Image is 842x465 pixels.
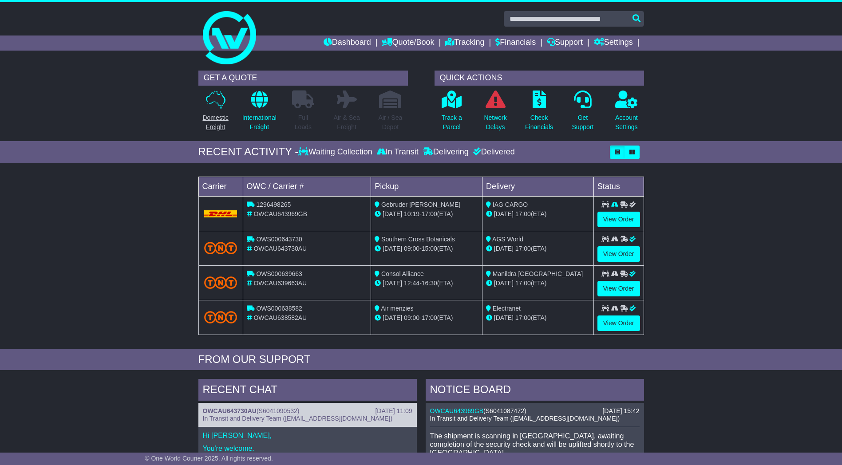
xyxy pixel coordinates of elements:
[430,407,484,414] a: OWCAU643969GB
[494,245,514,252] span: [DATE]
[422,245,437,252] span: 15:00
[375,244,478,253] div: - (ETA)
[426,379,644,403] div: NOTICE BOARD
[445,35,484,51] a: Tracking
[597,315,640,331] a: View Order
[597,212,640,227] a: View Order
[515,210,531,217] span: 17:00
[198,146,299,158] div: RECENT ACTIVITY -
[430,407,640,415] div: ( )
[203,407,257,414] a: OWCAU643730AU
[203,407,412,415] div: ( )
[298,147,374,157] div: Waiting Collection
[198,177,243,196] td: Carrier
[375,147,421,157] div: In Transit
[493,201,528,208] span: IAG CARGO
[334,113,360,132] p: Air & Sea Freight
[525,113,553,132] p: Check Financials
[253,210,307,217] span: OWCAU643969GB
[597,246,640,262] a: View Order
[547,35,583,51] a: Support
[253,314,307,321] span: OWCAU638582AU
[256,201,291,208] span: 1296498265
[492,236,523,243] span: AGS World
[256,270,302,277] span: OWS000639663
[484,113,506,132] p: Network Delays
[198,353,644,366] div: FROM OUR SUPPORT
[204,311,237,323] img: TNT_Domestic.png
[422,314,437,321] span: 17:00
[383,280,402,287] span: [DATE]
[202,113,228,132] p: Domestic Freight
[383,245,402,252] span: [DATE]
[493,270,583,277] span: Manildra [GEOGRAPHIC_DATA]
[486,407,524,414] span: S6041087472
[525,90,553,137] a: CheckFinancials
[381,305,413,312] span: Air menzies
[381,270,424,277] span: Consol Alliance
[494,314,514,321] span: [DATE]
[486,279,590,288] div: (ETA)
[383,314,402,321] span: [DATE]
[404,210,419,217] span: 10:19
[381,236,455,243] span: Southern Cross Botanicals
[379,113,403,132] p: Air / Sea Depot
[202,90,229,137] a: DomesticFreight
[204,210,237,217] img: DHL.png
[204,276,237,288] img: TNT_Domestic.png
[515,280,531,287] span: 17:00
[253,245,307,252] span: OWCAU643730AU
[442,113,462,132] p: Track a Parcel
[404,314,419,321] span: 09:00
[471,147,515,157] div: Delivered
[259,407,297,414] span: S6041090532
[242,90,277,137] a: InternationalFreight
[145,455,273,462] span: © One World Courier 2025. All rights reserved.
[515,314,531,321] span: 17:00
[441,90,463,137] a: Track aParcel
[597,281,640,296] a: View Order
[430,432,640,457] p: The shipment is scanning in [GEOGRAPHIC_DATA], awaiting completion of the security check and will...
[495,35,536,51] a: Financials
[203,415,393,422] span: In Transit and Delivery Team ([EMAIL_ADDRESS][DOMAIN_NAME])
[486,313,590,323] div: (ETA)
[243,177,371,196] td: OWC / Carrier #
[421,147,471,157] div: Delivering
[324,35,371,51] a: Dashboard
[486,209,590,219] div: (ETA)
[292,113,314,132] p: Full Loads
[253,280,307,287] span: OWCAU639663AU
[375,209,478,219] div: - (ETA)
[256,305,302,312] span: OWS000638582
[572,113,593,132] p: Get Support
[198,71,408,86] div: GET A QUOTE
[602,407,639,415] div: [DATE] 15:42
[404,245,419,252] span: 09:00
[203,444,412,453] p: You're welcome.
[515,245,531,252] span: 17:00
[375,407,412,415] div: [DATE] 11:09
[435,71,644,86] div: QUICK ACTIONS
[381,201,460,208] span: Gebruder [PERSON_NAME]
[375,313,478,323] div: - (ETA)
[371,177,482,196] td: Pickup
[494,280,514,287] span: [DATE]
[494,210,514,217] span: [DATE]
[204,242,237,254] img: TNT_Domestic.png
[382,35,434,51] a: Quote/Book
[256,236,302,243] span: OWS000643730
[422,280,437,287] span: 16:30
[615,90,638,137] a: AccountSettings
[375,279,478,288] div: - (ETA)
[594,35,633,51] a: Settings
[486,244,590,253] div: (ETA)
[482,177,593,196] td: Delivery
[203,431,412,440] p: Hi [PERSON_NAME],
[198,379,417,403] div: RECENT CHAT
[404,280,419,287] span: 12:44
[242,113,277,132] p: International Freight
[483,90,507,137] a: NetworkDelays
[571,90,594,137] a: GetSupport
[430,415,620,422] span: In Transit and Delivery Team ([EMAIL_ADDRESS][DOMAIN_NAME])
[383,210,402,217] span: [DATE]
